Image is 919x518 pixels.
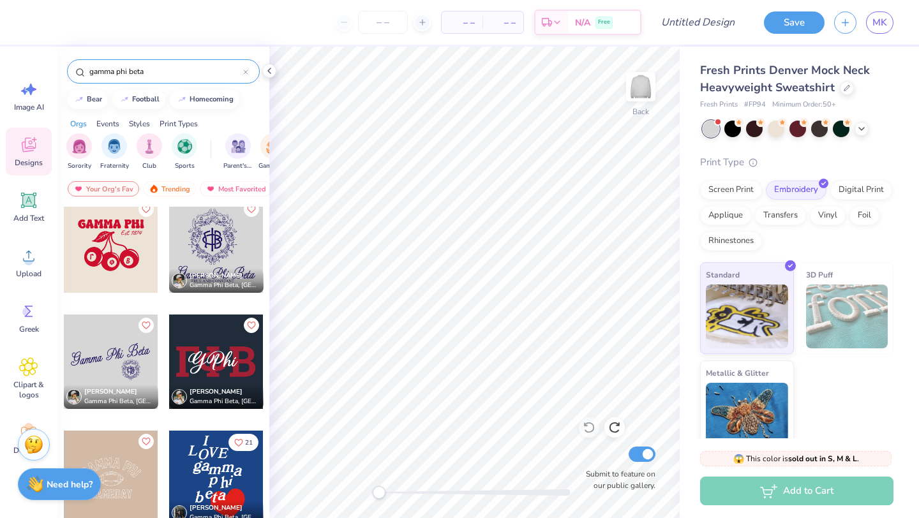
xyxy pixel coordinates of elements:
[628,74,654,100] img: Back
[830,181,892,200] div: Digital Print
[190,387,243,396] span: [PERSON_NAME]
[172,133,197,171] button: filter button
[100,161,129,171] span: Fraternity
[373,486,385,499] div: Accessibility label
[68,161,91,171] span: Sorority
[177,139,192,154] img: Sports Image
[231,139,246,154] img: Parent's Weekend Image
[651,10,745,35] input: Untitled Design
[579,468,655,491] label: Submit to feature on our public gallery.
[66,133,92,171] button: filter button
[700,100,738,110] span: Fresh Prints
[244,202,259,217] button: Like
[706,383,788,447] img: Metallic & Glitter
[190,397,258,406] span: Gamma Phi Beta, [GEOGRAPHIC_DATA][US_STATE]
[772,100,836,110] span: Minimum Order: 50 +
[258,133,288,171] button: filter button
[13,445,44,455] span: Decorate
[96,118,119,129] div: Events
[119,96,130,103] img: trend_line.gif
[806,285,888,348] img: 3D Puff
[138,202,154,217] button: Like
[764,11,825,34] button: Save
[142,139,156,154] img: Club Image
[358,11,408,34] input: – –
[806,268,833,281] span: 3D Puff
[142,161,156,171] span: Club
[137,133,162,171] div: filter for Club
[16,269,41,279] span: Upload
[575,16,590,29] span: N/A
[700,206,751,225] div: Applique
[14,102,44,112] span: Image AI
[8,380,50,400] span: Clipart & logos
[228,434,258,451] button: Like
[766,181,826,200] div: Embroidery
[258,133,288,171] div: filter for Game Day
[449,16,475,29] span: – –
[190,96,234,103] div: homecoming
[19,324,39,334] span: Greek
[72,139,87,154] img: Sorority Image
[744,100,766,110] span: # FP94
[258,161,288,171] span: Game Day
[849,206,879,225] div: Foil
[137,133,162,171] button: filter button
[47,478,93,491] strong: Need help?
[138,318,154,333] button: Like
[70,118,87,129] div: Orgs
[223,133,253,171] div: filter for Parent's Weekend
[706,268,740,281] span: Standard
[87,96,102,103] div: bear
[175,161,195,171] span: Sports
[866,11,893,34] a: MK
[223,133,253,171] button: filter button
[177,96,187,103] img: trend_line.gif
[190,281,258,290] span: Gamma Phi Beta, [GEOGRAPHIC_DATA][US_STATE]
[490,16,516,29] span: – –
[190,503,243,512] span: [PERSON_NAME]
[700,181,762,200] div: Screen Print
[706,285,788,348] img: Standard
[138,434,154,449] button: Like
[84,397,153,406] span: Gamma Phi Beta, [GEOGRAPHIC_DATA][US_STATE]
[112,90,165,109] button: football
[205,184,216,193] img: most_fav.gif
[143,181,196,196] div: Trending
[172,133,197,171] div: filter for Sports
[706,366,769,380] span: Metallic & Glitter
[160,118,198,129] div: Print Types
[100,133,129,171] button: filter button
[788,454,857,464] strong: sold out in S, M & L
[149,184,159,193] img: trending.gif
[223,161,253,171] span: Parent's Weekend
[73,184,84,193] img: most_fav.gif
[132,96,160,103] div: football
[170,90,239,109] button: homecoming
[66,133,92,171] div: filter for Sorority
[266,139,281,154] img: Game Day Image
[598,18,610,27] span: Free
[15,158,43,168] span: Designs
[700,232,762,251] div: Rhinestones
[632,106,649,117] div: Back
[733,453,859,464] span: This color is .
[872,15,887,30] span: MK
[244,318,259,333] button: Like
[88,65,243,78] input: Try "Alpha"
[700,63,870,95] span: Fresh Prints Denver Mock Neck Heavyweight Sweatshirt
[13,213,44,223] span: Add Text
[733,453,744,465] span: 😱
[74,96,84,103] img: trend_line.gif
[190,271,243,280] span: [PERSON_NAME]
[700,155,893,170] div: Print Type
[810,206,846,225] div: Vinyl
[67,90,108,109] button: bear
[755,206,806,225] div: Transfers
[129,118,150,129] div: Styles
[68,181,139,196] div: Your Org's Fav
[107,139,121,154] img: Fraternity Image
[100,133,129,171] div: filter for Fraternity
[84,387,137,396] span: [PERSON_NAME]
[200,181,272,196] div: Most Favorited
